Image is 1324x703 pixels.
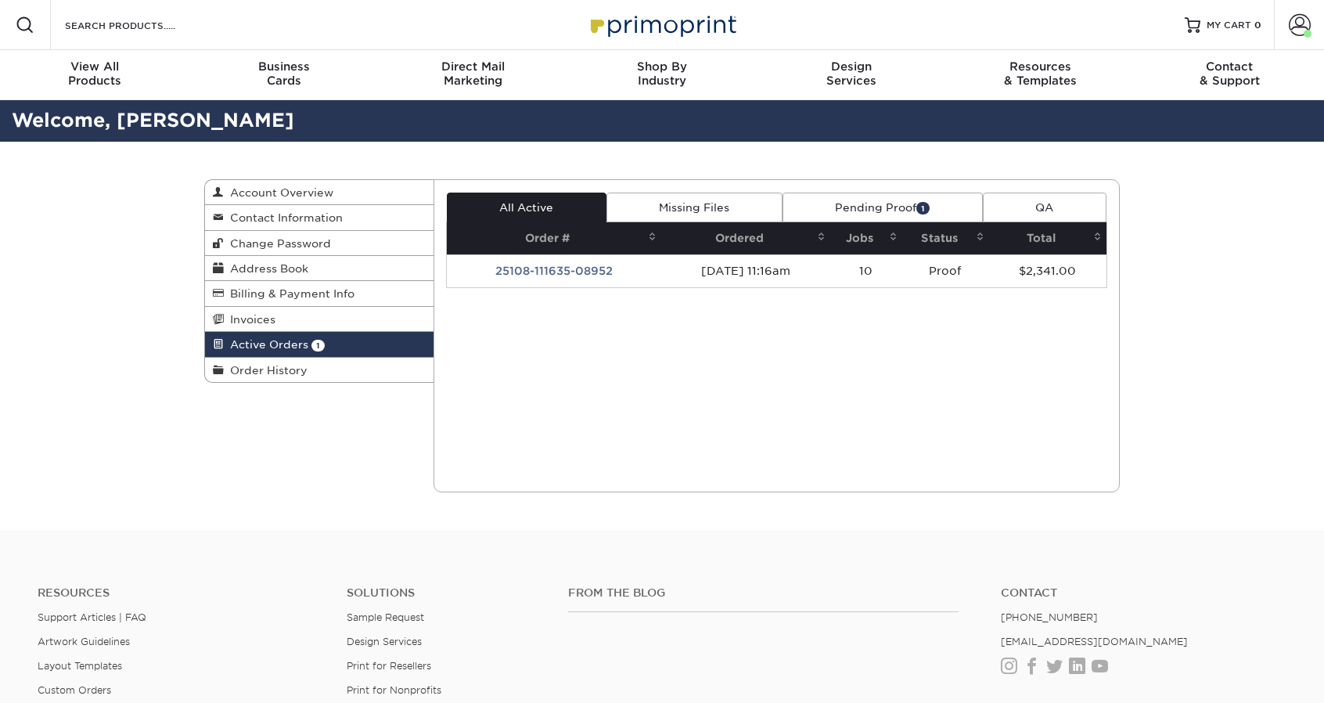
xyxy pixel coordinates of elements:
a: All Active [447,193,606,222]
span: Active Orders [224,338,308,351]
td: 25108-111635-08952 [447,254,661,287]
a: Support Articles | FAQ [38,611,146,623]
span: Address Book [224,262,308,275]
div: & Templates [946,59,1135,88]
th: Total [989,222,1106,254]
a: Design Services [347,636,422,647]
span: 1 [916,202,930,214]
img: Primoprint [584,8,740,41]
a: Contact Information [205,205,434,230]
td: 10 [830,254,902,287]
a: BusinessCards [189,50,379,100]
a: Direct MailMarketing [378,50,567,100]
td: $2,341.00 [989,254,1106,287]
div: Services [757,59,946,88]
span: Shop By [567,59,757,74]
a: DesignServices [757,50,946,100]
span: Account Overview [224,186,333,199]
span: Design [757,59,946,74]
td: Proof [902,254,989,287]
a: Change Password [205,231,434,256]
a: Print for Nonprofits [347,684,441,696]
div: Industry [567,59,757,88]
span: Business [189,59,379,74]
a: Shop ByIndustry [567,50,757,100]
th: Order # [447,222,661,254]
th: Jobs [830,222,902,254]
span: 1 [311,340,325,351]
span: Change Password [224,237,331,250]
a: Active Orders 1 [205,332,434,357]
th: Status [902,222,989,254]
a: Artwork Guidelines [38,636,130,647]
span: Direct Mail [378,59,567,74]
a: [EMAIL_ADDRESS][DOMAIN_NAME] [1001,636,1188,647]
a: Sample Request [347,611,424,623]
span: Invoices [224,313,275,326]
th: Ordered [661,222,830,254]
h4: Solutions [347,586,544,600]
h4: Resources [38,586,323,600]
a: [PHONE_NUMBER] [1001,611,1098,623]
a: Invoices [205,307,434,332]
a: Custom Orders [38,684,111,696]
a: QA [983,193,1106,222]
div: & Support [1135,59,1324,88]
span: Contact [1135,59,1324,74]
a: Contact& Support [1135,50,1324,100]
span: Order History [224,364,308,377]
div: Marketing [378,59,567,88]
span: 0 [1254,20,1261,31]
input: SEARCH PRODUCTS..... [63,16,216,34]
a: Missing Files [606,193,783,222]
a: Contact [1001,586,1286,600]
a: Address Book [205,256,434,281]
a: Resources& Templates [946,50,1135,100]
a: Print for Resellers [347,660,431,672]
span: Resources [946,59,1135,74]
a: Account Overview [205,180,434,205]
a: Billing & Payment Info [205,281,434,306]
span: MY CART [1207,19,1251,32]
span: Contact Information [224,211,343,224]
a: Layout Templates [38,660,122,672]
span: Billing & Payment Info [224,287,354,300]
a: Pending Proof1 [783,193,983,222]
a: Order History [205,358,434,382]
h4: From the Blog [568,586,959,600]
td: [DATE] 11:16am [661,254,830,287]
div: Cards [189,59,379,88]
